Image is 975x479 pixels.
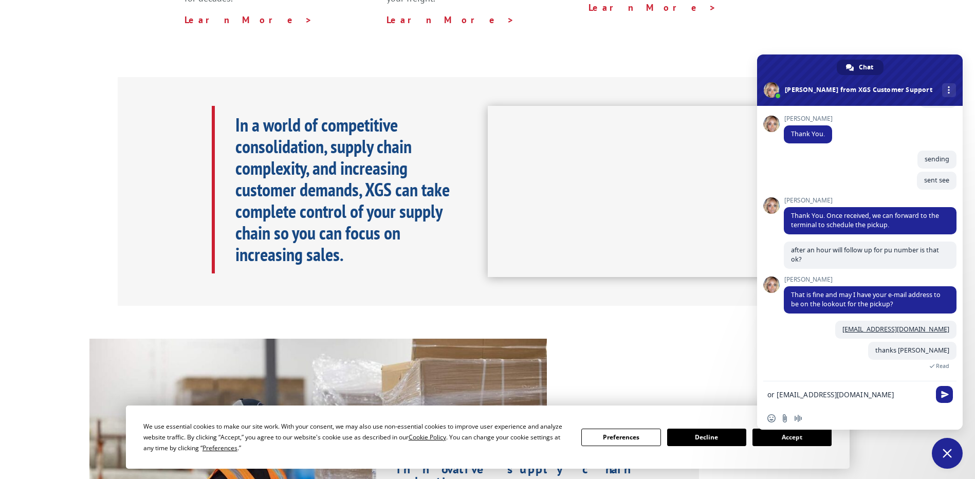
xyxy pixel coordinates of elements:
[409,433,446,441] span: Cookie Policy
[235,113,450,266] b: In a world of competitive consolidation, supply chain complexity, and increasing customer demands...
[924,176,949,185] span: sent see
[791,246,939,264] span: after an hour will follow up for pu number is that ok?
[203,444,237,452] span: Preferences
[781,414,789,422] span: Send a file
[791,130,825,138] span: Thank You.
[784,276,956,283] span: [PERSON_NAME]
[387,14,514,26] a: Learn More >
[859,60,873,75] span: Chat
[667,429,746,446] button: Decline
[588,2,716,13] a: Learn More >
[752,429,832,446] button: Accept
[767,414,776,422] span: Insert an emoji
[784,197,956,204] span: [PERSON_NAME]
[791,290,941,308] span: That is fine and may I have your e-mail address to be on the lookout for the pickup?
[936,386,953,403] span: Send
[784,115,833,122] span: [PERSON_NAME]
[126,406,850,469] div: Cookie Consent Prompt
[932,438,963,469] div: Close chat
[925,155,949,163] span: sending
[837,60,884,75] div: Chat
[875,346,949,355] span: thanks [PERSON_NAME]
[842,325,949,334] a: [EMAIL_ADDRESS][DOMAIN_NAME]
[185,14,312,26] a: Learn More >
[936,362,949,370] span: Read
[581,429,660,446] button: Preferences
[488,106,793,278] iframe: XGS Logistics Solutions
[791,211,939,229] span: Thank You. Once received, we can forward to the terminal to schedule the pickup.
[942,83,956,97] div: More channels
[794,414,802,422] span: Audio message
[143,421,569,453] div: We use essential cookies to make our site work. With your consent, we may also use non-essential ...
[767,390,930,399] textarea: Compose your message...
